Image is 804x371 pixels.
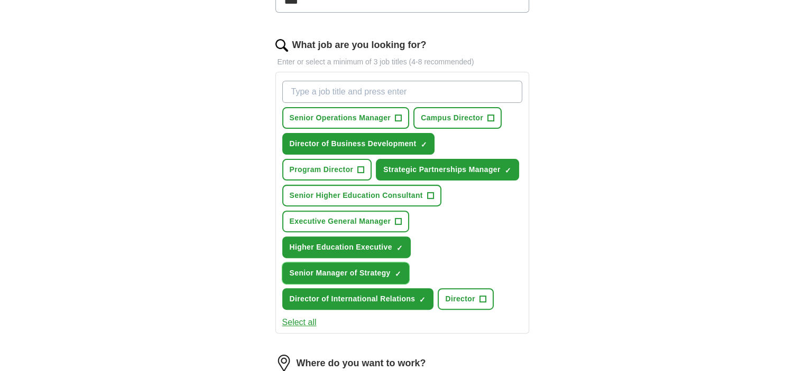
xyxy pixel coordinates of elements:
button: Director [438,288,493,310]
label: What job are you looking for? [292,38,427,52]
span: ✓ [420,140,427,149]
span: ✓ [395,270,401,278]
span: Director of Business Development [290,138,417,149]
button: Program Director [282,159,372,180]
button: Senior Operations Manager [282,107,410,129]
span: Senior Operations Manager [290,112,391,123]
button: Director of International Relations✓ [282,288,434,310]
button: Director of Business Development✓ [282,133,435,155]
label: Where do you want to work? [297,356,426,370]
span: Executive General Manager [290,216,391,227]
span: Campus Director [421,112,483,123]
button: Senior Higher Education Consultant [282,185,441,206]
button: Senior Manager of Strategy✓ [282,262,409,284]
button: Executive General Manager [282,211,410,232]
button: Higher Education Executive✓ [282,236,411,258]
span: Senior Higher Education Consultant [290,190,423,201]
span: Senior Manager of Strategy [290,268,391,279]
span: Higher Education Executive [290,242,392,253]
span: Director of International Relations [290,293,415,305]
span: Director [445,293,475,305]
p: Enter or select a minimum of 3 job titles (4-8 recommended) [275,56,529,68]
img: search.png [275,39,288,52]
span: ✓ [396,244,403,252]
button: Select all [282,316,317,329]
span: Program Director [290,164,354,175]
span: Strategic Partnerships Manager [383,164,500,175]
span: ✓ [419,296,426,304]
span: ✓ [505,166,511,175]
button: Campus Director [413,107,502,129]
button: Strategic Partnerships Manager✓ [376,159,519,180]
input: Type a job title and press enter [282,81,522,103]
